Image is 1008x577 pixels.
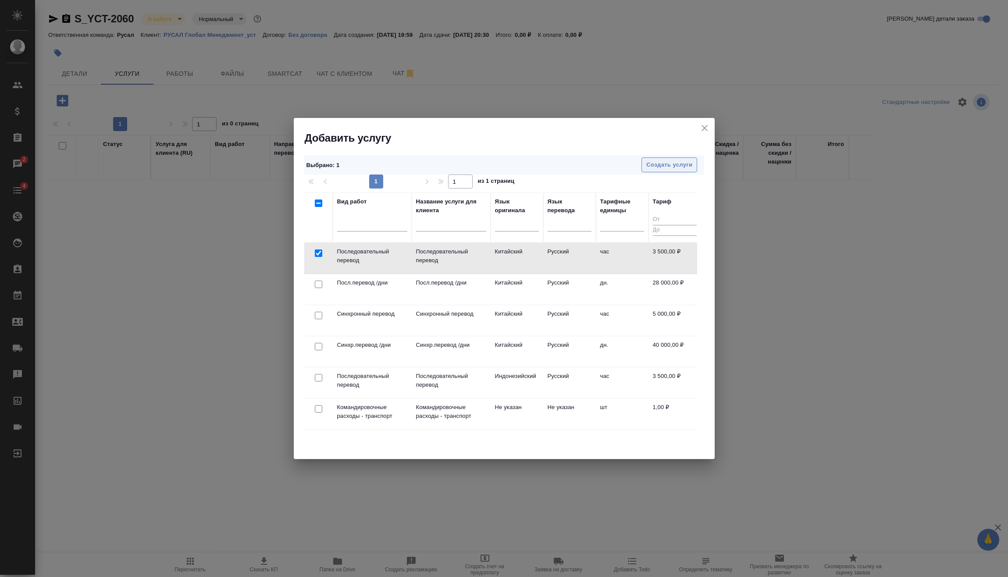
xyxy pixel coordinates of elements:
[646,160,692,170] span: Создать услуги
[698,121,711,135] button: close
[543,243,596,274] td: Русский
[416,310,486,318] p: Синхронный перевод
[596,336,648,367] td: дн.
[491,305,543,336] td: Китайский
[416,403,486,420] p: Командировочные расходы - транспорт
[416,247,486,265] p: Последовательный перевод
[648,336,701,367] td: 40 000,00 ₽
[653,214,697,225] input: От
[337,372,407,389] p: Последовательный перевод
[478,176,515,189] span: из 1 страниц
[416,341,486,349] p: Синхр.перевод /дни
[596,274,648,305] td: дн.
[337,310,407,318] p: Синхронный перевод
[543,399,596,429] td: Не указан
[337,403,407,420] p: Командировочные расходы - транспорт
[596,305,648,336] td: час
[543,274,596,305] td: Русский
[491,336,543,367] td: Китайский
[648,274,701,305] td: 28 000,00 ₽
[596,399,648,429] td: шт
[648,243,701,274] td: 3 500,00 ₽
[416,278,486,287] p: Посл.перевод /дни
[337,247,407,265] p: Последовательный перевод
[543,336,596,367] td: Русский
[337,278,407,287] p: Посл.перевод /дни
[491,243,543,274] td: Китайский
[416,197,486,215] div: Название услуги для клиента
[653,197,672,206] div: Тариф
[648,367,701,398] td: 3 500,00 ₽
[600,197,644,215] div: Тарифные единицы
[491,274,543,305] td: Китайский
[596,367,648,398] td: час
[491,367,543,398] td: Индонезийский
[648,399,701,429] td: 1,00 ₽
[641,157,697,173] button: Создать услуги
[495,197,539,215] div: Язык оригинала
[653,225,697,236] input: До
[416,372,486,389] p: Последовательный перевод
[306,162,340,168] span: Выбрано : 1
[543,305,596,336] td: Русский
[491,399,543,429] td: Не указан
[543,367,596,398] td: Русский
[305,131,715,145] h2: Добавить услугу
[337,197,367,206] div: Вид работ
[648,305,701,336] td: 5 000,00 ₽
[596,243,648,274] td: час
[337,341,407,349] p: Синхр.перевод /дни
[548,197,591,215] div: Язык перевода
